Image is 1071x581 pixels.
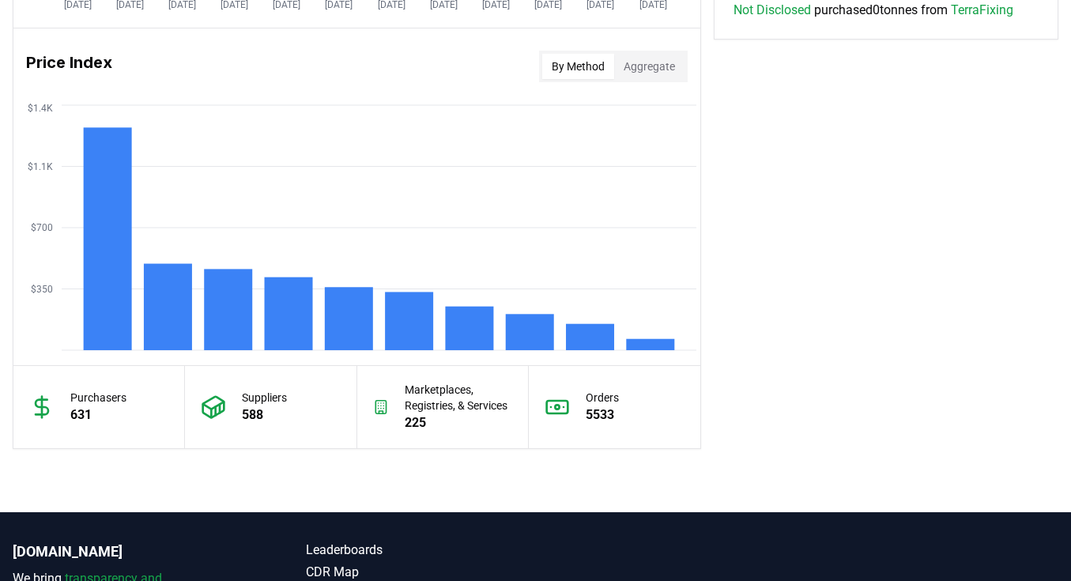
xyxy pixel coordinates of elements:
[733,1,1013,20] span: purchased 0 tonnes from
[542,54,614,79] button: By Method
[405,382,512,413] p: Marketplaces, Registries, & Services
[951,1,1013,20] a: TerraFixing
[28,103,53,114] tspan: $1.4K
[31,284,53,295] tspan: $350
[306,541,536,560] a: Leaderboards
[70,390,126,406] p: Purchasers
[586,406,619,424] p: 5533
[586,390,619,406] p: Orders
[31,222,53,233] tspan: $700
[13,541,243,563] p: [DOMAIN_NAME]
[405,413,512,432] p: 225
[70,406,126,424] p: 631
[733,1,811,20] a: Not Disclosed
[28,161,53,172] tspan: $1.1K
[26,51,112,82] h3: Price Index
[614,54,684,79] button: Aggregate
[242,406,287,424] p: 588
[242,390,287,406] p: Suppliers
